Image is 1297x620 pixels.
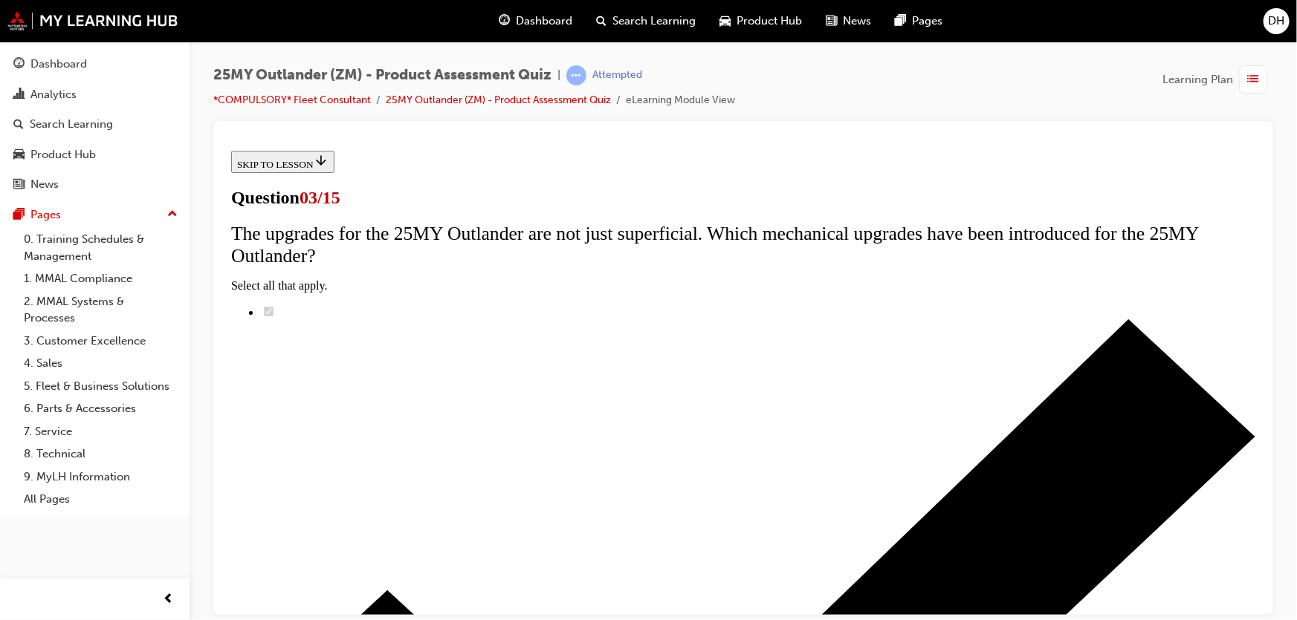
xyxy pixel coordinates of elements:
[30,86,77,103] div: Analytics
[18,330,184,353] a: 3. Customer Excellence
[896,12,907,30] span: pages-icon
[13,209,25,222] span: pages-icon
[30,56,87,73] div: Dashboard
[585,6,708,36] a: search-iconSearch Learning
[6,48,184,201] button: DashboardAnalyticsSearch LearningProduct HubNews
[737,13,803,30] span: Product Hub
[18,466,184,489] a: 9. MyLH Information
[499,12,511,30] span: guage-icon
[18,443,184,466] a: 8. Technical
[6,81,184,108] a: Analytics
[18,420,184,443] a: 7. Service
[18,228,184,267] a: 0. Training Schedules & Management
[913,13,943,30] span: Pages
[613,13,696,30] span: Search Learning
[626,92,735,109] li: eLearning Module View
[386,94,611,106] a: 25MY Outlander (ZM) - Product Assessment Quiz
[517,13,573,30] span: Dashboard
[1269,13,1285,30] span: DH
[18,397,184,420] a: 6. Parts & Accessories
[30,116,113,133] div: Search Learning
[18,290,184,330] a: 2. MMAL Systems & Processes
[6,171,184,198] a: News
[844,13,872,30] span: News
[592,68,642,82] div: Attempted
[6,111,184,138] a: Search Learning
[18,488,184,511] a: All Pages
[213,67,552,84] span: 25MY Outlander (ZM) - Product Assessment Quiz
[884,6,955,36] a: pages-iconPages
[708,6,815,36] a: car-iconProduct Hub
[566,65,586,85] span: learningRecordVerb_ATTEMPT-icon
[13,58,25,71] span: guage-icon
[597,12,607,30] span: search-icon
[1264,8,1290,34] button: DH
[18,375,184,398] a: 5. Fleet & Business Solutions
[6,141,184,169] a: Product Hub
[13,118,24,131] span: search-icon
[815,6,884,36] a: news-iconNews
[30,176,59,193] div: News
[13,88,25,102] span: chart-icon
[18,352,184,375] a: 4. Sales
[1248,71,1259,89] span: list-icon
[6,50,184,78] a: Dashboard
[213,94,371,106] a: *COMPULSORY* Fleet Consultant
[164,590,175,609] span: prev-icon
[167,205,178,224] span: up-icon
[827,12,838,30] span: news-icon
[13,149,25,162] span: car-icon
[6,201,184,229] button: Pages
[30,146,96,163] div: Product Hub
[30,206,61,223] div: Pages
[7,11,178,30] img: mmal
[13,178,25,192] span: news-icon
[557,67,560,84] span: |
[488,6,585,36] a: guage-iconDashboard
[1162,65,1273,94] button: Learning Plan
[720,12,731,30] span: car-icon
[6,6,109,28] button: SKIP TO LESSON
[12,14,103,25] span: SKIP TO LESSON
[1162,71,1233,88] span: Learning Plan
[18,267,184,290] a: 1. MMAL Compliance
